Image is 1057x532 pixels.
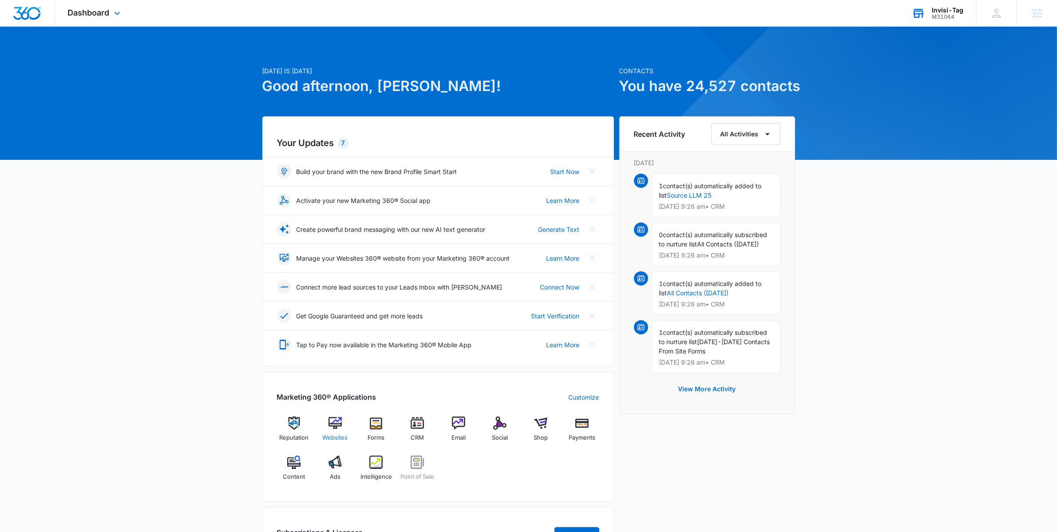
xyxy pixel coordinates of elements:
button: Close [585,222,599,236]
h1: You have 24,527 contacts [619,75,795,97]
p: Activate your new Marketing 360® Social app [297,196,431,205]
span: contact(s) automatically subscribed to nurture list [659,231,768,248]
a: CRM [400,417,435,449]
p: [DATE] 9:26 am • CRM [659,301,773,307]
a: Connect Now [540,282,580,292]
h2: Marketing 360® Applications [277,392,376,402]
a: Payments [565,417,599,449]
p: Manage your Websites 360® website from your Marketing 360® account [297,254,510,263]
a: Shop [524,417,558,449]
span: Payments [569,433,595,442]
p: [DATE] 9:26 am • CRM [659,203,773,210]
div: 7 [338,138,349,148]
p: [DATE] [634,158,780,167]
a: Learn More [546,340,580,349]
button: View More Activity [669,378,745,400]
button: Close [585,337,599,352]
span: contact(s) automatically subscribed to nurture list [659,329,768,345]
a: Customize [569,393,599,402]
span: Dashboard [68,8,110,17]
p: Build your brand with the new Brand Profile Smart Start [297,167,457,176]
a: Point of Sale [400,456,435,488]
p: [DATE] is [DATE] [262,66,614,75]
button: Close [585,251,599,265]
button: Close [585,280,599,294]
p: Tap to Pay now available in the Marketing 360® Mobile App [297,340,472,349]
a: Reputation [277,417,311,449]
span: contact(s) automatically added to list [659,182,762,199]
span: 1 [659,280,663,287]
a: Content [277,456,311,488]
p: Get Google Guaranteed and get more leads [297,311,423,321]
span: Reputation [279,433,309,442]
span: Shop [534,433,548,442]
a: Generate Text [538,225,580,234]
h1: Good afternoon, [PERSON_NAME]! [262,75,614,97]
button: All Activities [711,123,780,145]
p: [DATE] 9:26 am • CRM [659,252,773,258]
a: Ads [318,456,352,488]
a: Websites [318,417,352,449]
a: Social [483,417,517,449]
a: Forms [359,417,393,449]
span: Ads [330,472,340,481]
a: Learn More [546,196,580,205]
a: Intelligence [359,456,393,488]
span: Point of Sale [400,472,434,481]
h6: Recent Activity [634,129,685,139]
span: All Contacts ([DATE]) [697,240,759,248]
span: Intelligence [360,472,392,481]
button: Close [585,164,599,179]
a: Start Now [550,167,580,176]
div: account name [932,7,963,14]
a: Learn More [546,254,580,263]
p: Contacts [619,66,795,75]
span: [DATE]-[DATE] Contacts From Site Forms [659,338,770,355]
span: 1 [659,329,663,336]
a: All Contacts ([DATE]) [667,289,729,297]
a: Source LLM 25 [667,191,712,199]
span: 0 [659,231,663,238]
span: Email [451,433,466,442]
a: Email [442,417,476,449]
span: Websites [322,433,348,442]
h2: Your Updates [277,136,599,150]
p: [DATE] 9:26 am • CRM [659,359,773,365]
span: Forms [368,433,384,442]
span: Content [283,472,305,481]
button: Close [585,309,599,323]
span: CRM [411,433,424,442]
button: Close [585,193,599,207]
div: account id [932,14,963,20]
p: Connect more lead sources to your Leads Inbox with [PERSON_NAME] [297,282,503,292]
a: Start Verification [531,311,580,321]
span: Social [492,433,508,442]
p: Create powerful brand messaging with our new AI text generator [297,225,486,234]
span: 1 [659,182,663,190]
span: contact(s) automatically added to list [659,280,762,297]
